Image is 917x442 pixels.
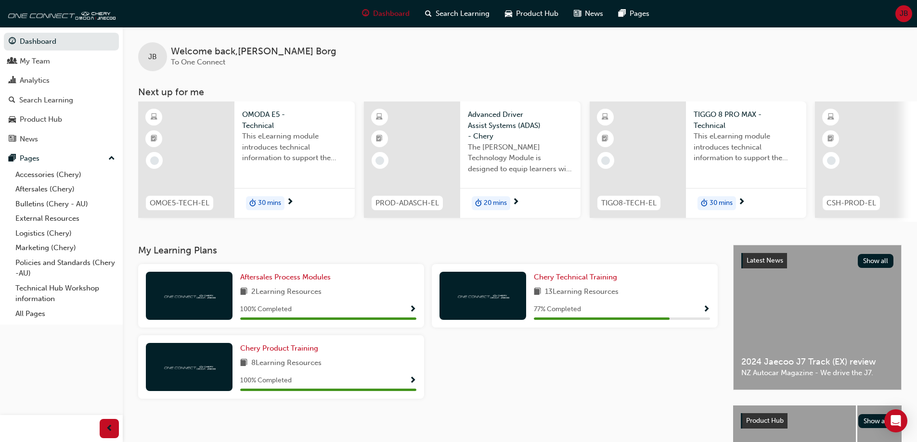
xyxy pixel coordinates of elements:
[4,52,119,70] a: My Team
[895,5,912,22] button: JB
[240,343,322,354] a: Chery Product Training
[747,256,783,265] span: Latest News
[505,8,512,20] span: car-icon
[9,38,16,46] span: guage-icon
[240,273,331,281] span: Aftersales Process Modules
[827,198,876,209] span: CSH-PROD-EL
[20,134,38,145] div: News
[240,272,335,283] a: Aftersales Process Modules
[4,33,119,51] a: Dashboard
[148,51,157,63] span: JB
[9,115,16,124] span: car-icon
[12,197,119,212] a: Bulletins (Chery - AU)
[468,142,573,175] span: The [PERSON_NAME] Technology Module is designed to equip learners with essential knowledge about ...
[602,133,608,145] span: booktick-icon
[4,150,119,167] button: Pages
[376,133,383,145] span: booktick-icon
[611,4,657,24] a: pages-iconPages
[534,304,581,315] span: 77 % Completed
[733,245,902,390] a: Latest NewsShow all2024 Jaecoo J7 Track (EX) reviewNZ Autocar Magazine - We drive the J7.
[409,375,416,387] button: Show Progress
[545,286,619,298] span: 13 Learning Resources
[12,226,119,241] a: Logistics (Chery)
[409,305,416,314] span: Show Progress
[251,357,322,369] span: 8 Learning Resources
[516,8,558,19] span: Product Hub
[827,156,836,165] span: learningRecordVerb_NONE-icon
[694,109,799,131] span: TIGGO 8 PRO MAX - Technical
[240,375,292,386] span: 100 % Completed
[703,303,710,316] button: Show Progress
[4,130,119,148] a: News
[138,245,718,256] h3: My Learning Plans
[456,291,509,300] img: oneconnect
[242,131,347,164] span: This eLearning module introduces technical information to support the entry-level knowledge requi...
[619,8,626,20] span: pages-icon
[108,152,115,165] span: up-icon
[738,198,745,207] span: next-icon
[9,154,16,163] span: pages-icon
[364,101,581,218] a: PROD-ADASCH-ELAdvanced Driver Assist Systems (ADAS) - CheryThe [PERSON_NAME] Technology Module is...
[534,272,621,283] a: Chery Technical Training
[150,198,209,209] span: OMOE5-TECH-EL
[12,281,119,306] a: Technical Hub Workshop information
[703,305,710,314] span: Show Progress
[741,356,893,367] span: 2024 Jaecoo J7 Track (EX) review
[746,417,784,425] span: Product Hub
[12,306,119,321] a: All Pages
[741,367,893,379] span: NZ Autocar Magazine - We drive the J7.
[417,4,497,24] a: search-iconSearch Learning
[710,198,733,209] span: 30 mins
[484,198,507,209] span: 20 mins
[601,156,610,165] span: learningRecordVerb_NONE-icon
[151,111,157,124] span: learningResourceType_ELEARNING-icon
[240,344,318,353] span: Chery Product Training
[4,91,119,109] a: Search Learning
[5,4,116,23] img: oneconnect
[827,133,834,145] span: booktick-icon
[20,75,50,86] div: Analytics
[20,114,62,125] div: Product Hub
[425,8,432,20] span: search-icon
[701,197,708,210] span: duration-icon
[12,240,119,255] a: Marketing (Chery)
[827,111,834,124] span: learningResourceType_ELEARNING-icon
[601,198,657,209] span: TIGO8-TECH-EL
[249,197,256,210] span: duration-icon
[602,111,608,124] span: learningResourceType_ELEARNING-icon
[151,133,157,145] span: booktick-icon
[354,4,417,24] a: guage-iconDashboard
[585,8,603,19] span: News
[106,423,113,435] span: prev-icon
[884,409,907,432] div: Open Intercom Messenger
[9,96,15,105] span: search-icon
[373,8,410,19] span: Dashboard
[9,76,16,85] span: chart-icon
[286,198,294,207] span: next-icon
[20,153,39,164] div: Pages
[566,4,611,24] a: news-iconNews
[436,8,490,19] span: Search Learning
[9,135,16,144] span: news-icon
[251,286,322,298] span: 2 Learning Resources
[171,46,336,57] span: Welcome back , [PERSON_NAME] Borg
[409,303,416,316] button: Show Progress
[171,58,225,66] span: To One Connect
[12,211,119,226] a: External Resources
[240,357,247,369] span: book-icon
[240,304,292,315] span: 100 % Completed
[409,377,416,385] span: Show Progress
[534,273,617,281] span: Chery Technical Training
[163,362,216,371] img: oneconnect
[4,111,119,128] a: Product Hub
[630,8,649,19] span: Pages
[240,286,247,298] span: book-icon
[12,167,119,182] a: Accessories (Chery)
[375,156,384,165] span: learningRecordVerb_NONE-icon
[19,95,73,106] div: Search Learning
[741,253,893,268] a: Latest NewsShow all
[4,31,119,150] button: DashboardMy TeamAnalyticsSearch LearningProduct HubNews
[590,101,806,218] a: TIGO8-TECH-ELTIGGO 8 PRO MAX - TechnicalThis eLearning module introduces technical information to...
